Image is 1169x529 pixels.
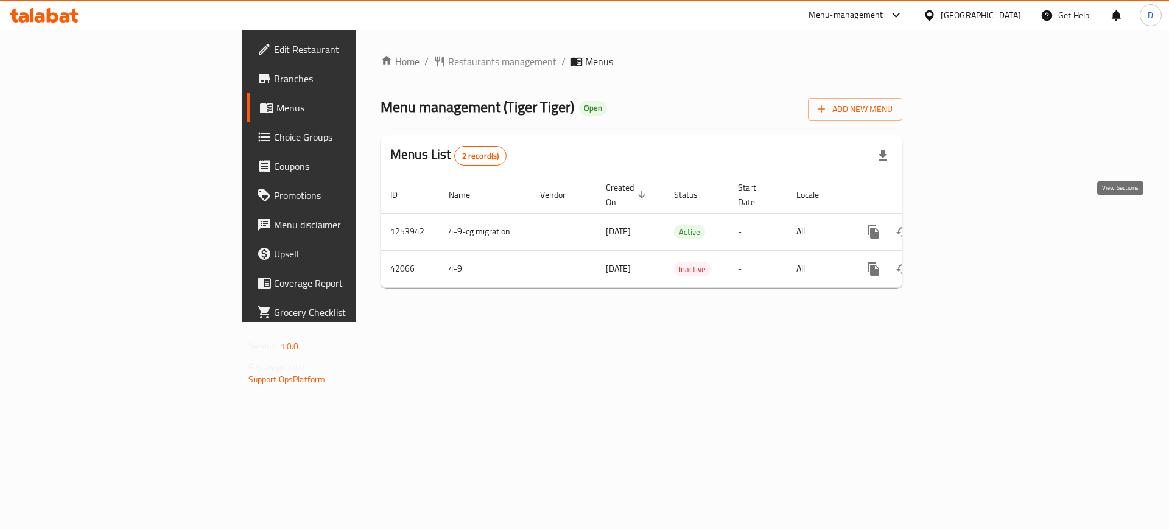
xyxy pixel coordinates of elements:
[809,8,883,23] div: Menu-management
[606,180,650,209] span: Created On
[738,180,772,209] span: Start Date
[859,217,888,247] button: more
[888,254,918,284] button: Change Status
[247,239,438,268] a: Upsell
[728,250,787,287] td: -
[540,187,581,202] span: Vendor
[274,247,428,261] span: Upsell
[381,54,902,69] nav: breadcrumb
[561,54,566,69] li: /
[606,223,631,239] span: [DATE]
[808,98,902,121] button: Add New Menu
[579,101,607,116] div: Open
[606,261,631,276] span: [DATE]
[381,93,574,121] span: Menu management ( Tiger Tiger )
[434,54,556,69] a: Restaurants management
[455,150,507,162] span: 2 record(s)
[448,54,556,69] span: Restaurants management
[247,210,438,239] a: Menu disclaimer
[247,268,438,298] a: Coverage Report
[449,187,486,202] span: Name
[274,188,428,203] span: Promotions
[248,338,278,354] span: Version:
[247,298,438,327] a: Grocery Checklist
[454,146,507,166] div: Total records count
[248,371,326,387] a: Support.OpsPlatform
[796,187,835,202] span: Locale
[274,305,428,320] span: Grocery Checklist
[276,100,428,115] span: Menus
[247,35,438,64] a: Edit Restaurant
[674,187,714,202] span: Status
[247,64,438,93] a: Branches
[274,71,428,86] span: Branches
[274,130,428,144] span: Choice Groups
[787,250,849,287] td: All
[274,42,428,57] span: Edit Restaurant
[1148,9,1153,22] span: D
[274,159,428,173] span: Coupons
[849,177,986,214] th: Actions
[439,250,530,287] td: 4-9
[674,262,711,276] span: Inactive
[818,102,893,117] span: Add New Menu
[728,213,787,250] td: -
[787,213,849,250] td: All
[941,9,1021,22] div: [GEOGRAPHIC_DATA]
[390,187,413,202] span: ID
[579,103,607,113] span: Open
[247,152,438,181] a: Coupons
[280,338,299,354] span: 1.0.0
[439,213,530,250] td: 4-9-cg migration
[274,276,428,290] span: Coverage Report
[674,225,705,239] span: Active
[274,217,428,232] span: Menu disclaimer
[247,93,438,122] a: Menus
[381,177,986,288] table: enhanced table
[247,122,438,152] a: Choice Groups
[859,254,888,284] button: more
[390,145,507,166] h2: Menus List
[585,54,613,69] span: Menus
[248,359,304,375] span: Get support on:
[247,181,438,210] a: Promotions
[868,141,897,170] div: Export file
